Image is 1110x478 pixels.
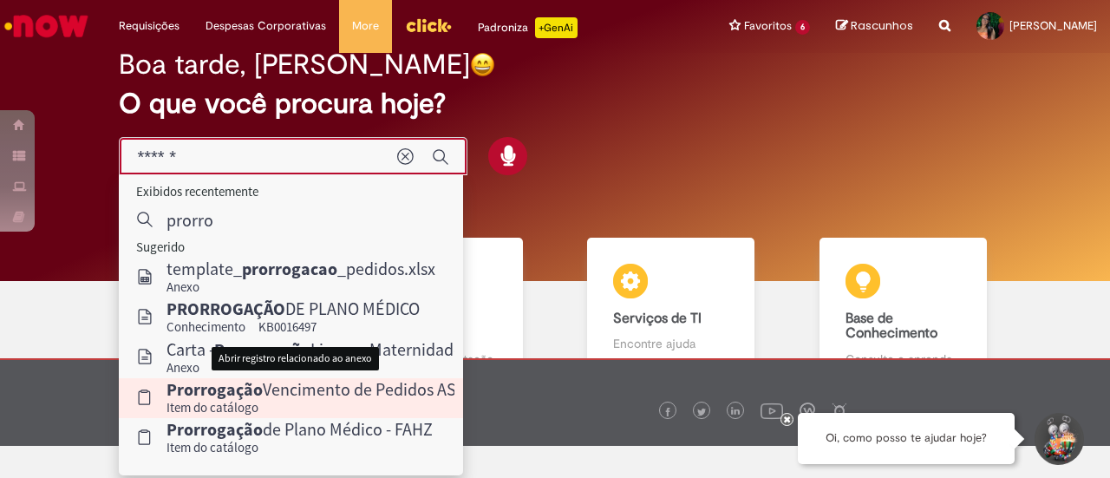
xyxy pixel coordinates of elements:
img: logo_footer_naosei.png [832,403,847,418]
h2: O que você procura hoje? [119,88,990,119]
span: Requisições [119,17,180,35]
a: Tirar dúvidas Tirar dúvidas com Lupi Assist e Gen Ai [91,238,323,388]
b: Serviços de TI [613,310,702,327]
div: Padroniza [478,17,578,38]
p: +GenAi [535,17,578,38]
img: click_logo_yellow_360x200.png [405,12,452,38]
span: Favoritos [744,17,792,35]
span: More [352,17,379,35]
img: logo_footer_linkedin.png [731,407,740,417]
img: logo_footer_facebook.png [663,408,672,416]
img: logo_footer_workplace.png [800,403,815,418]
h2: Boa tarde, [PERSON_NAME] [119,49,470,80]
img: happy-face.png [470,52,495,77]
span: 6 [795,20,810,35]
a: Rascunhos [836,18,913,35]
p: Consulte e aprenda [846,350,961,368]
img: logo_footer_twitter.png [697,408,706,416]
a: Serviços de TI Encontre ajuda [555,238,787,388]
span: Despesas Corporativas [206,17,326,35]
b: Base de Conhecimento [846,310,937,343]
img: logo_footer_youtube.png [761,399,783,422]
div: Oi, como posso te ajudar hoje? [798,413,1015,464]
img: ServiceNow [2,9,91,43]
button: Iniciar Conversa de Suporte [1032,413,1084,465]
a: Base de Conhecimento Consulte e aprenda [787,238,1020,388]
span: Rascunhos [851,17,913,34]
p: Encontre ajuda [613,335,728,352]
span: [PERSON_NAME] [1009,18,1097,33]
